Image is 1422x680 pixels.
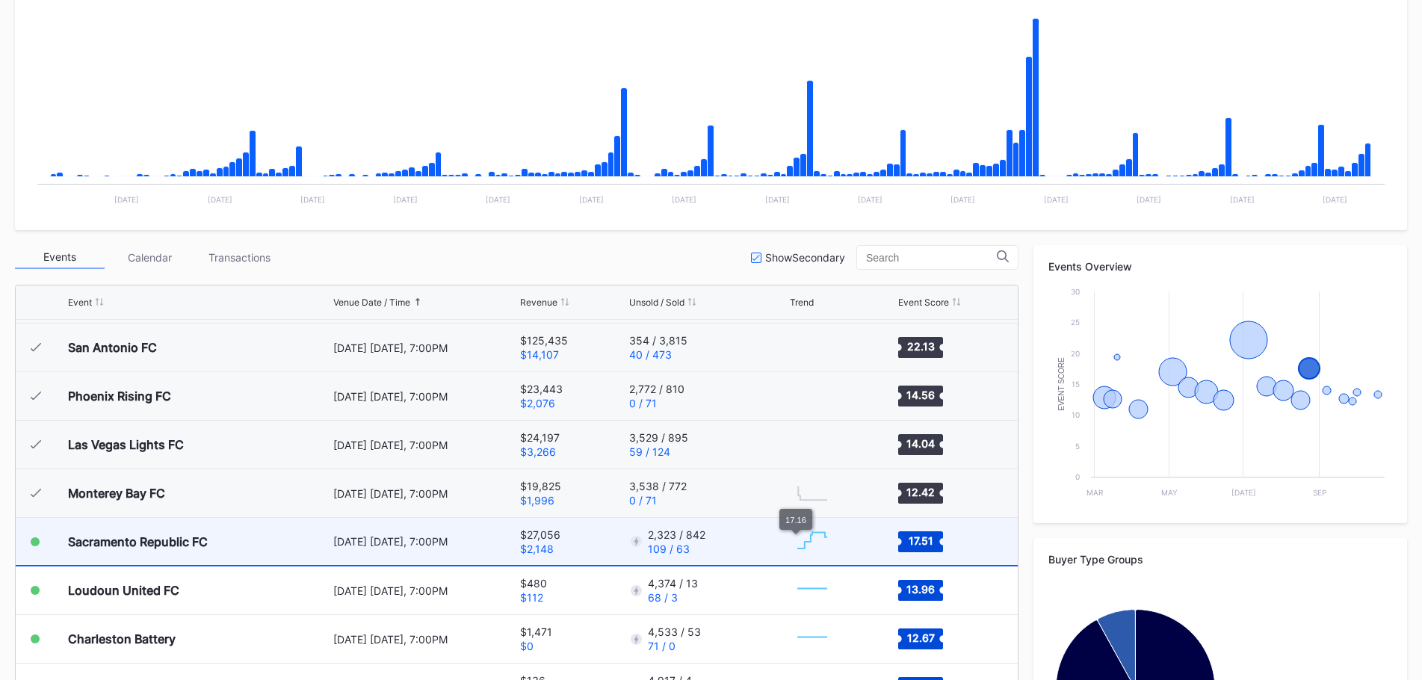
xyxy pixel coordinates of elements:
[790,572,835,609] svg: Chart title
[1071,287,1080,296] text: 30
[68,534,208,549] div: Sacramento Republic FC
[520,348,568,361] div: $14,107
[520,577,547,590] div: $480
[765,251,845,264] div: Show Secondary
[908,534,933,546] text: 17.51
[672,195,696,204] text: [DATE]
[629,494,687,507] div: 0 / 71
[1048,284,1392,508] svg: Chart title
[765,195,790,204] text: [DATE]
[1048,553,1392,566] div: Buyer Type Groups
[1086,488,1104,497] text: Mar
[790,329,835,366] svg: Chart title
[520,297,557,308] div: Revenue
[1071,349,1080,358] text: 20
[68,631,176,646] div: Charleston Battery
[486,195,510,204] text: [DATE]
[1137,195,1161,204] text: [DATE]
[906,389,935,401] text: 14.56
[866,252,997,264] input: Search
[790,475,835,512] svg: Chart title
[520,431,560,444] div: $24,197
[1323,195,1347,204] text: [DATE]
[629,297,684,308] div: Unsold / Sold
[629,431,688,444] div: 3,529 / 895
[1075,442,1080,451] text: 5
[520,334,568,347] div: $125,435
[1230,195,1255,204] text: [DATE]
[1057,357,1066,411] text: Event Score
[520,494,561,507] div: $1,996
[68,437,184,452] div: Las Vegas Lights FC
[1075,472,1080,481] text: 0
[520,397,563,409] div: $2,076
[68,583,179,598] div: Loudoun United FC
[648,528,705,541] div: 2,323 / 842
[906,437,935,450] text: 14.04
[68,297,92,308] div: Event
[790,297,814,308] div: Trend
[333,297,410,308] div: Venue Date / Time
[790,377,835,415] svg: Chart title
[68,486,165,501] div: Monterey Bay FC
[1071,318,1080,327] text: 25
[790,523,835,560] svg: Chart title
[629,397,684,409] div: 0 / 71
[648,625,701,638] div: 4,533 / 53
[194,246,284,269] div: Transactions
[333,633,516,646] div: [DATE] [DATE], 7:00PM
[790,620,835,658] svg: Chart title
[1313,488,1326,497] text: Sep
[520,640,552,652] div: $0
[629,383,684,395] div: 2,772 / 810
[629,480,687,492] div: 3,538 / 772
[1048,260,1392,273] div: Events Overview
[15,246,105,269] div: Events
[208,195,232,204] text: [DATE]
[906,486,935,498] text: 12.42
[648,640,701,652] div: 71 / 0
[790,426,835,463] svg: Chart title
[950,195,975,204] text: [DATE]
[333,439,516,451] div: [DATE] [DATE], 7:00PM
[333,535,516,548] div: [DATE] [DATE], 7:00PM
[333,487,516,500] div: [DATE] [DATE], 7:00PM
[300,195,325,204] text: [DATE]
[648,543,705,555] div: 109 / 63
[393,195,418,204] text: [DATE]
[520,383,563,395] div: $23,443
[579,195,604,204] text: [DATE]
[333,584,516,597] div: [DATE] [DATE], 7:00PM
[1231,488,1256,497] text: [DATE]
[906,340,934,353] text: 22.13
[629,445,688,458] div: 59 / 124
[333,341,516,354] div: [DATE] [DATE], 7:00PM
[68,340,157,355] div: San Antonio FC
[1044,195,1069,204] text: [DATE]
[520,480,561,492] div: $19,825
[520,445,560,458] div: $3,266
[898,297,949,308] div: Event Score
[648,591,698,604] div: 68 / 3
[520,528,560,541] div: $27,056
[629,334,687,347] div: 354 / 3,815
[1161,488,1178,497] text: May
[1072,380,1080,389] text: 15
[1072,410,1080,419] text: 10
[520,543,560,555] div: $2,148
[114,195,139,204] text: [DATE]
[858,195,882,204] text: [DATE]
[629,348,687,361] div: 40 / 473
[906,583,935,596] text: 13.96
[520,591,547,604] div: $112
[906,631,934,644] text: 12.67
[68,389,171,404] div: Phoenix Rising FC
[520,625,552,638] div: $1,471
[333,390,516,403] div: [DATE] [DATE], 7:00PM
[648,577,698,590] div: 4,374 / 13
[105,246,194,269] div: Calendar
